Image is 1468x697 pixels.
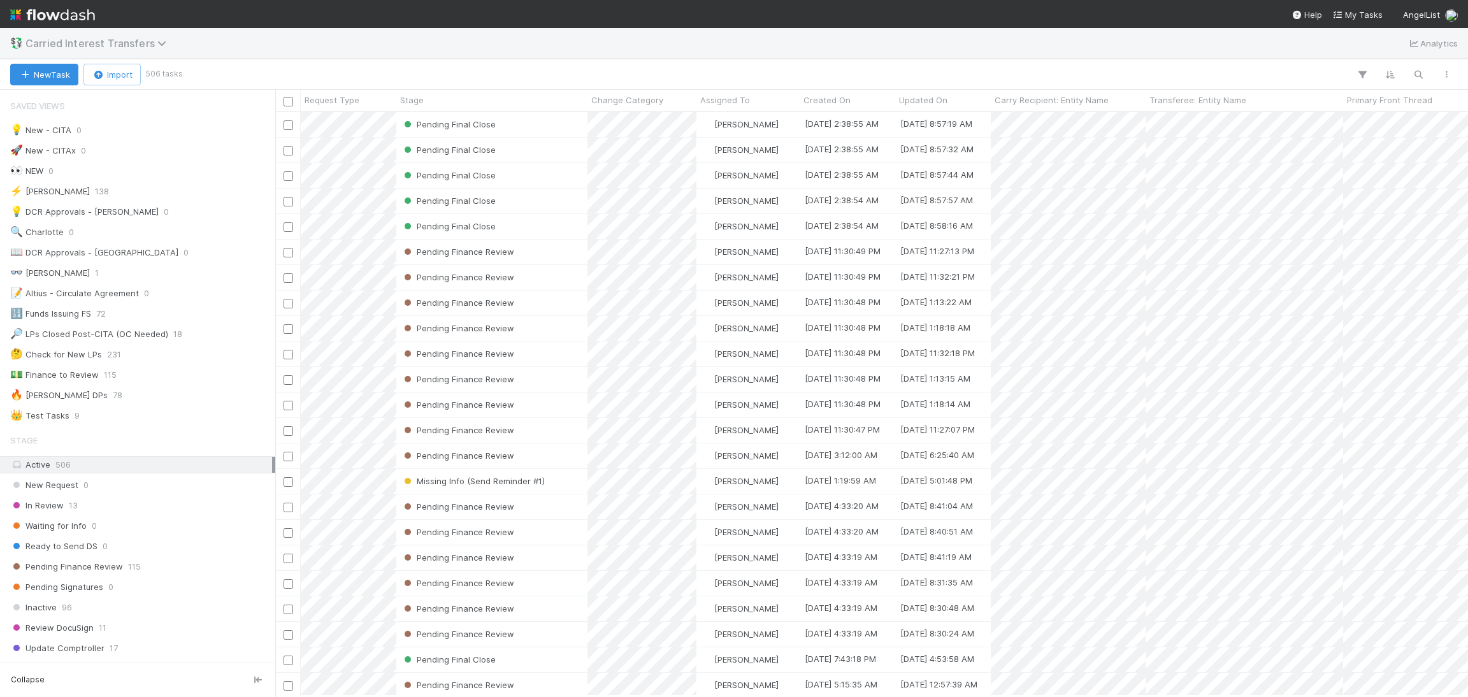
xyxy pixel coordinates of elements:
div: [DATE] 1:13:22 AM [900,296,972,308]
span: Pending Finance Review [401,374,514,384]
span: [PERSON_NAME] [714,298,779,308]
div: [DATE] 11:30:48 PM [805,321,881,334]
input: Toggle Row Selected [284,656,293,665]
img: avatar_93b89fca-d03a-423a-b274-3dd03f0a621f.png [702,145,712,155]
div: Pending Finance Review [401,449,514,462]
input: Toggle Row Selected [284,426,293,436]
a: Analytics [1407,36,1458,51]
span: Transferee: Entity Name [1149,94,1246,106]
img: avatar_93b89fca-d03a-423a-b274-3dd03f0a621f.png [702,654,712,665]
div: [PERSON_NAME] [702,220,779,233]
div: New - CITAx [10,143,76,159]
div: [PERSON_NAME] [702,551,779,564]
div: [PERSON_NAME] [702,398,779,411]
span: 231 [107,347,121,363]
div: [DATE] 5:01:48 PM [900,474,972,487]
span: Pending Finance Review [401,399,514,410]
span: Update Comptroller [10,640,104,656]
input: Toggle Row Selected [284,146,293,155]
span: [PERSON_NAME] [714,221,779,231]
div: [DATE] 11:30:49 PM [805,270,881,283]
div: [DATE] 11:27:13 PM [900,245,974,257]
div: [DATE] 11:30:48 PM [805,347,881,359]
div: [PERSON_NAME] DPs [10,387,108,403]
span: 🔢 [10,308,23,319]
span: [PERSON_NAME] [714,272,779,282]
div: [DATE] 8:40:51 AM [900,525,973,538]
button: Import [83,64,141,85]
img: avatar_93b89fca-d03a-423a-b274-3dd03f0a621f.png [702,552,712,563]
span: [PERSON_NAME] [714,323,779,333]
span: 115 [104,367,117,383]
div: [PERSON_NAME] [702,143,779,156]
span: Pending Finance Review [10,559,123,575]
div: LPs Closed Post-CITA (OC Needed) [10,326,168,342]
span: 📝 [10,287,23,298]
div: [DATE] 2:38:54 AM [805,219,879,232]
div: [PERSON_NAME] [702,373,779,385]
span: [PERSON_NAME] [714,450,779,461]
span: [PERSON_NAME] [714,654,779,665]
div: Pending Final Close [401,143,496,156]
div: [PERSON_NAME] [702,322,779,334]
span: 👀 [10,165,23,176]
span: Pending Final Close [401,196,496,206]
img: avatar_93b89fca-d03a-423a-b274-3dd03f0a621f.png [702,450,712,461]
div: [DATE] 4:33:20 AM [805,525,879,538]
span: 0 [183,245,189,261]
span: Pending Final Close [401,221,496,231]
span: [PERSON_NAME] [714,399,779,410]
span: [PERSON_NAME] [714,527,779,537]
div: Pending Finance Review [401,679,514,691]
img: avatar_85e0c86c-7619-463d-9044-e681ba95f3b2.png [702,272,712,282]
div: Pending Final Close [401,653,496,666]
input: Toggle Row Selected [284,299,293,308]
div: [PERSON_NAME] [702,577,779,589]
div: Pending Finance Review [401,322,514,334]
span: Pending Finance Review [401,450,514,461]
span: 72 [96,306,106,322]
span: Stage [400,94,424,106]
div: Pending Final Close [401,169,496,182]
span: 🔍 [10,226,23,237]
span: Collapse [11,674,45,686]
img: avatar_85e0c86c-7619-463d-9044-e681ba95f3b2.png [702,425,712,435]
input: Toggle Row Selected [284,197,293,206]
input: Toggle Row Selected [284,554,293,563]
div: [DATE] 8:41:19 AM [900,550,972,563]
span: 💱 [10,38,23,48]
img: avatar_93b89fca-d03a-423a-b274-3dd03f0a621f.png [702,298,712,308]
div: Pending Final Close [401,220,496,233]
div: Pending Finance Review [401,373,514,385]
div: [DATE] 1:18:14 AM [900,398,970,410]
div: [DATE] 4:33:19 AM [805,550,877,563]
span: 🤔 [10,348,23,359]
input: Toggle Row Selected [284,452,293,461]
span: Pending Signatures [10,579,103,595]
img: avatar_93b89fca-d03a-423a-b274-3dd03f0a621f.png [702,629,712,639]
img: avatar_93b89fca-d03a-423a-b274-3dd03f0a621f.png [702,374,712,384]
div: Finance to Review [10,367,99,383]
span: 0 [83,477,89,493]
span: [PERSON_NAME] [714,348,779,359]
div: [PERSON_NAME] [702,628,779,640]
span: Pending Finance Review [401,272,514,282]
div: DCR Approvals - [PERSON_NAME] [10,204,159,220]
span: 0 [108,579,113,595]
input: Toggle Row Selected [284,120,293,130]
span: 0 [144,285,149,301]
div: [DATE] 2:38:54 AM [805,194,879,206]
div: Pending Final Close [401,194,496,207]
input: Toggle Row Selected [284,273,293,283]
input: Toggle Row Selected [284,528,293,538]
span: [PERSON_NAME] [714,501,779,512]
span: Pending Finance Review [401,629,514,639]
a: My Tasks [1332,8,1383,21]
span: 13 [69,498,78,514]
div: [DATE] 6:25:40 AM [900,449,974,461]
span: Inactive [10,600,57,615]
div: Pending Finance Review [401,271,514,284]
div: Pending Finance Review [401,398,514,411]
div: DCR Approvals - [GEOGRAPHIC_DATA] [10,245,178,261]
div: [DATE] 8:57:19 AM [900,117,972,130]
